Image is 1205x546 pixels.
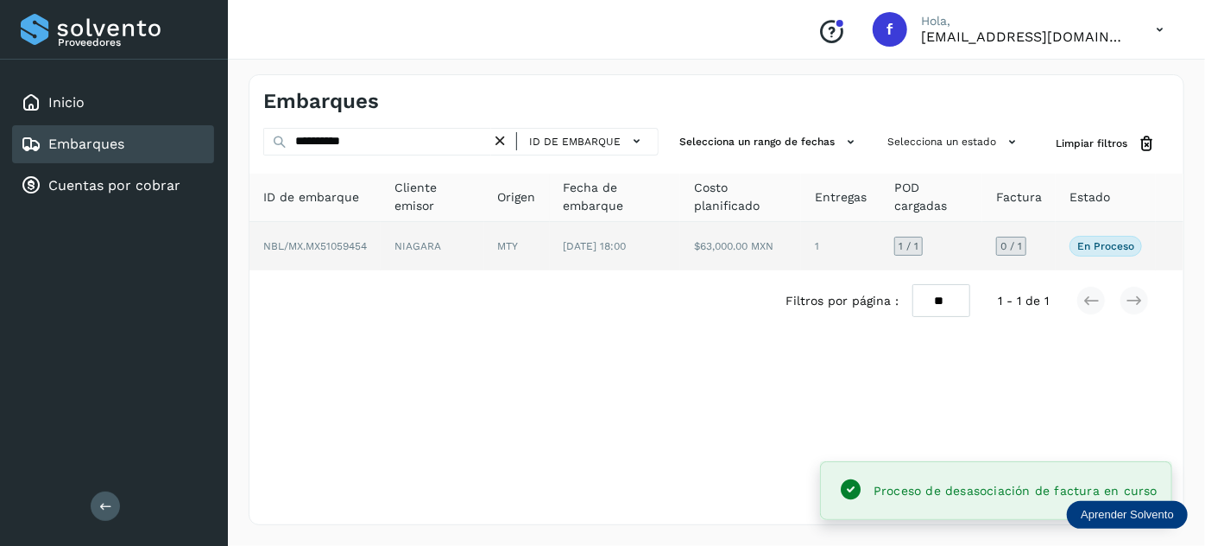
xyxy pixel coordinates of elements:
button: ID de embarque [524,129,651,154]
span: [DATE] 18:00 [564,240,627,252]
a: Cuentas por cobrar [48,177,180,194]
div: Inicio [12,84,214,122]
span: Costo planificado [694,179,787,215]
button: Selecciona un estado [880,128,1028,156]
td: $63,000.00 MXN [680,222,801,270]
div: Cuentas por cobrar [12,167,214,205]
span: Filtros por página : [785,292,899,310]
td: 1 [801,222,880,270]
span: NBL/MX.MX51059454 [263,240,367,252]
p: Proveedores [58,36,207,48]
div: Aprender Solvento [1067,501,1188,529]
a: Embarques [48,136,124,152]
span: 1 / 1 [899,241,918,251]
span: Fecha de embarque [564,179,667,215]
span: Estado [1069,188,1110,206]
p: fyc3@mexamerik.com [921,29,1128,45]
button: Selecciona un rango de fechas [672,128,867,156]
span: Limpiar filtros [1056,136,1127,151]
p: Aprender Solvento [1081,508,1174,522]
td: MTY [484,222,550,270]
a: Inicio [48,94,85,111]
h4: Embarques [263,89,379,114]
span: Proceso de desasociación de factura en curso [874,484,1158,498]
div: Embarques [12,125,214,163]
span: 0 / 1 [1000,241,1022,251]
button: Limpiar filtros [1042,128,1170,160]
span: Origen [498,188,536,206]
span: ID de embarque [529,134,621,149]
span: Cliente emisor [394,179,470,215]
p: Hola, [921,14,1128,29]
td: NIAGARA [381,222,484,270]
span: Entregas [815,188,867,206]
span: ID de embarque [263,188,359,206]
span: 1 - 1 de 1 [998,292,1049,310]
p: En proceso [1077,240,1134,252]
span: Factura [996,188,1042,206]
span: POD cargadas [894,179,968,215]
